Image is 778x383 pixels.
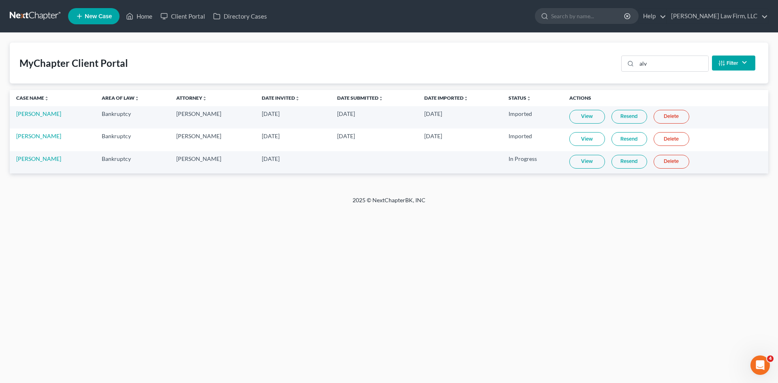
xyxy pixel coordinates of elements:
a: Case Nameunfold_more [16,95,49,101]
span: [DATE] [262,155,280,162]
td: [PERSON_NAME] [170,128,255,151]
a: Client Portal [156,9,209,24]
td: Imported [502,128,563,151]
a: Directory Cases [209,9,271,24]
a: Resend [611,132,647,146]
span: [DATE] [424,110,442,117]
div: MyChapter Client Portal [19,57,128,70]
div: 2025 © NextChapterBK, INC [158,196,620,211]
span: [DATE] [424,133,442,139]
i: unfold_more [526,96,531,101]
a: Date Importedunfold_more [424,95,468,101]
span: [DATE] [262,110,280,117]
a: Delete [654,132,689,146]
iframe: Intercom live chat [750,355,770,375]
input: Search... [637,56,708,71]
a: Help [639,9,666,24]
td: Bankruptcy [95,151,170,173]
td: [PERSON_NAME] [170,151,255,173]
a: Date Submittedunfold_more [337,95,383,101]
button: Filter [712,56,755,71]
i: unfold_more [44,96,49,101]
span: New Case [85,13,112,19]
span: [DATE] [262,133,280,139]
a: Resend [611,110,647,124]
a: View [569,110,605,124]
td: [PERSON_NAME] [170,106,255,128]
i: unfold_more [202,96,207,101]
span: 4 [767,355,774,362]
a: Delete [654,155,689,169]
a: Date Invitedunfold_more [262,95,300,101]
a: [PERSON_NAME] Law Firm, LLC [667,9,768,24]
td: Bankruptcy [95,128,170,151]
a: [PERSON_NAME] [16,155,61,162]
i: unfold_more [464,96,468,101]
a: [PERSON_NAME] [16,133,61,139]
td: Imported [502,106,563,128]
a: Delete [654,110,689,124]
td: In Progress [502,151,563,173]
input: Search by name... [551,9,625,24]
i: unfold_more [295,96,300,101]
a: Statusunfold_more [509,95,531,101]
span: [DATE] [337,110,355,117]
a: View [569,155,605,169]
a: Attorneyunfold_more [176,95,207,101]
a: Area of Lawunfold_more [102,95,139,101]
span: [DATE] [337,133,355,139]
a: Home [122,9,156,24]
a: [PERSON_NAME] [16,110,61,117]
a: Resend [611,155,647,169]
th: Actions [563,90,768,106]
a: View [569,132,605,146]
td: Bankruptcy [95,106,170,128]
i: unfold_more [135,96,139,101]
i: unfold_more [378,96,383,101]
